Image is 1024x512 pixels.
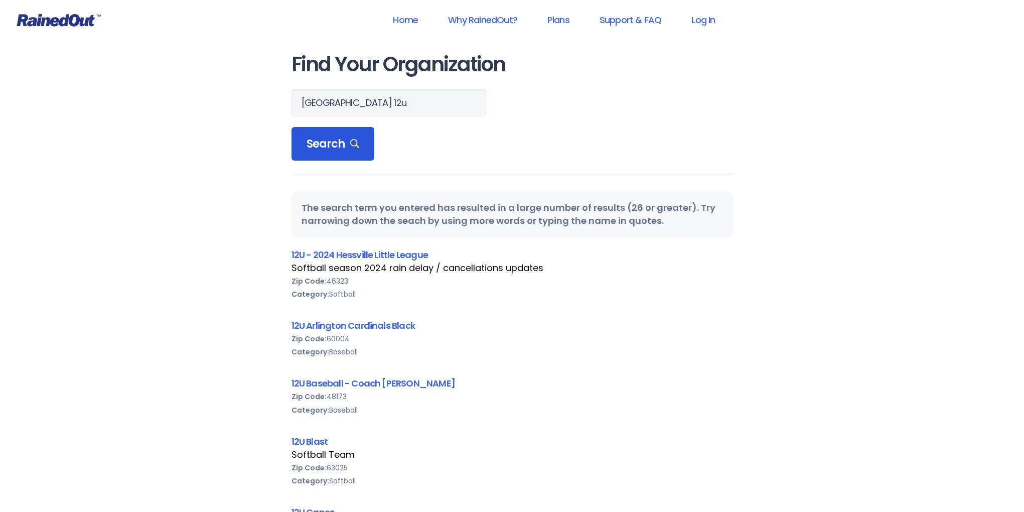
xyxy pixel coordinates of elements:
[291,275,733,288] div: 46323
[291,435,733,448] div: 12U Blast
[291,463,327,473] b: Zip Code:
[291,347,329,357] b: Category:
[291,405,329,415] b: Category:
[380,9,431,31] a: Home
[435,9,530,31] a: Why RainedOut?
[678,9,728,31] a: Log In
[291,262,733,275] div: Softball season 2024 rain delay / cancellations updates
[291,345,733,358] div: Baseball
[291,127,375,161] div: Search
[291,404,733,417] div: Baseball
[291,334,327,344] b: Zip Code:
[291,390,733,403] div: 48173
[291,288,733,301] div: Softball
[291,191,733,237] div: The search term you entered has resulted in a large number of results (26 or greater). Try narrow...
[291,289,329,299] b: Category:
[291,89,486,117] input: Search Orgs…
[291,319,733,332] div: 12U Arlington Cardinals Black
[291,476,329,486] b: Category:
[291,248,733,262] div: 12U - 2024 Hessville Little League
[291,319,415,332] a: 12U Arlington Cardinals Black
[291,461,733,474] div: 63025
[291,276,327,286] b: Zip Code:
[291,248,428,261] a: 12U - 2024 Hessville Little League
[291,474,733,487] div: Softball
[291,376,733,390] div: 12U Baseball - Coach [PERSON_NAME]
[291,435,328,448] a: 12U Blast
[291,377,455,390] a: 12U Baseball - Coach [PERSON_NAME]
[291,448,733,461] div: Softball Team
[587,9,674,31] a: Support & FAQ
[291,53,733,76] h1: Find Your Organization
[291,392,327,402] b: Zip Code:
[307,137,360,151] span: Search
[291,332,733,345] div: 60004
[534,9,582,31] a: Plans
